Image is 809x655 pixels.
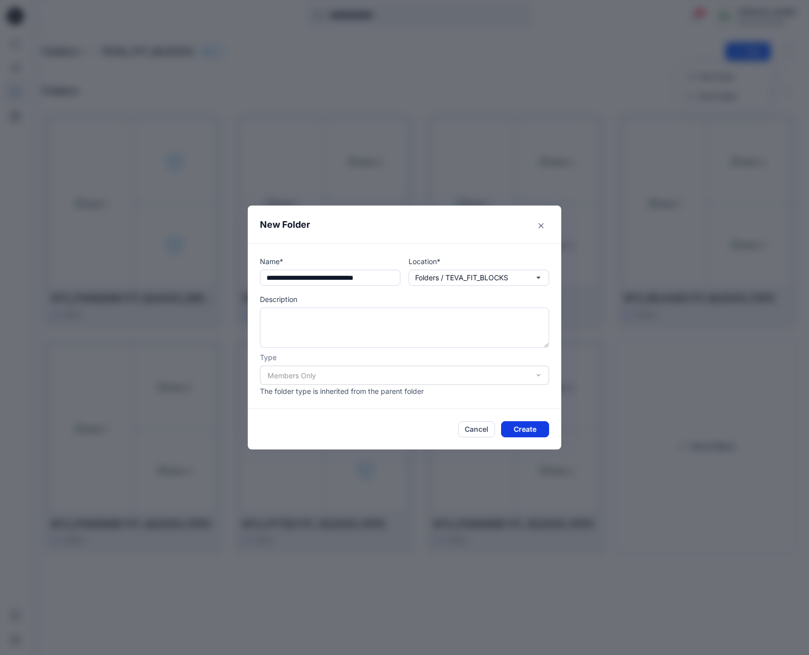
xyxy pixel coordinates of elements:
button: Cancel [458,421,495,437]
p: Name* [260,256,400,267]
p: Description [260,294,549,305]
header: New Folder [248,206,561,243]
button: Folders / TEVA_FIT_BLOCKS [409,270,549,286]
p: Folders / TEVA_FIT_BLOCKS [415,272,508,283]
button: Close [533,218,549,234]
button: Create [501,421,549,437]
p: Location* [409,256,549,267]
p: The folder type is inherited from the parent folder [260,386,549,396]
p: Type [260,352,549,363]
